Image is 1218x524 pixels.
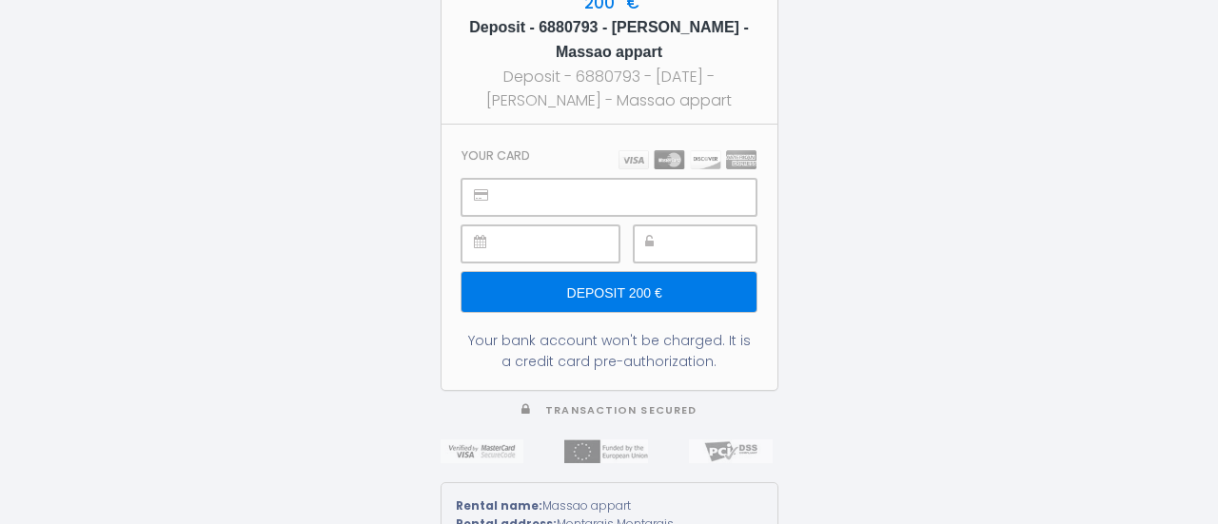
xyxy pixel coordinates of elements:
div: Your bank account won't be charged. It is a credit card pre-authorization. [462,330,756,372]
h3: Your card [462,148,530,163]
div: Deposit - 6880793 - [DATE] - [PERSON_NAME] - Massao appart [459,65,760,112]
iframe: Secure payment input frame [504,180,755,215]
strong: Rental name: [456,497,542,514]
h5: Deposit - 6880793 - [PERSON_NAME] - Massao appart [459,15,760,65]
iframe: Secure payment input frame [504,226,618,262]
span: Transaction secured [545,403,697,417]
iframe: Secure payment input frame [677,226,756,262]
img: carts.png [619,150,756,169]
input: Deposit 200 € [462,272,756,312]
div: Massao appart [456,497,763,515]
